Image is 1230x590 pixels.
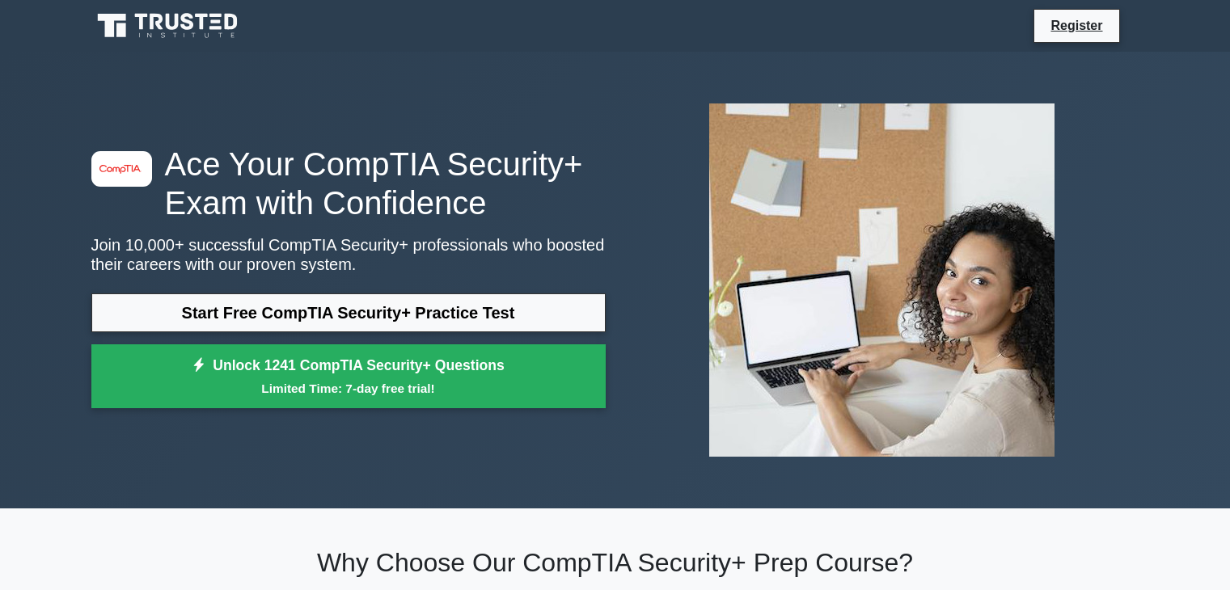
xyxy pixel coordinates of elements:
a: Unlock 1241 CompTIA Security+ QuestionsLimited Time: 7-day free trial! [91,344,606,409]
h2: Why Choose Our CompTIA Security+ Prep Course? [91,547,1139,578]
h1: Ace Your CompTIA Security+ Exam with Confidence [91,145,606,222]
a: Register [1041,15,1112,36]
small: Limited Time: 7-day free trial! [112,379,585,398]
a: Start Free CompTIA Security+ Practice Test [91,293,606,332]
p: Join 10,000+ successful CompTIA Security+ professionals who boosted their careers with our proven... [91,235,606,274]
